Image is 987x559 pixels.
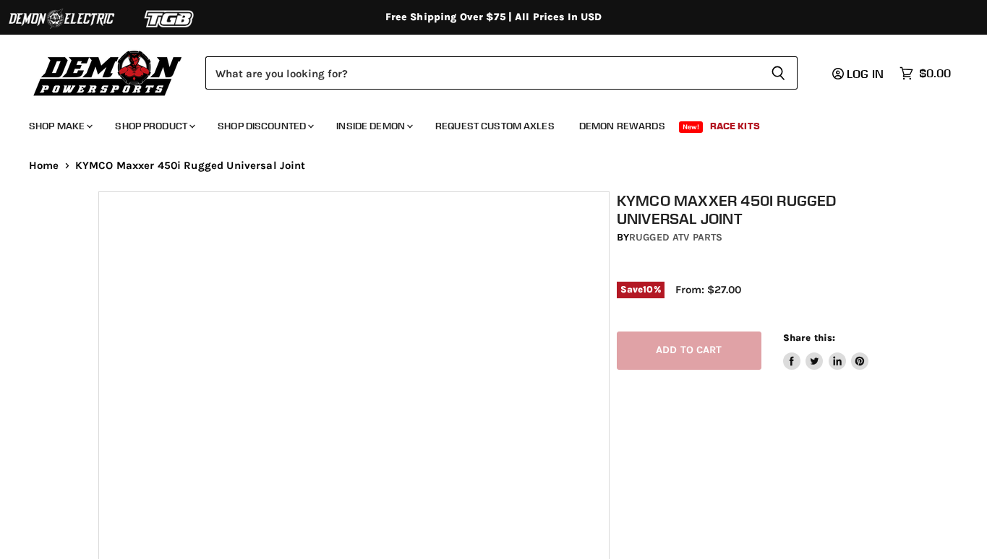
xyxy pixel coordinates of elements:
div: by [617,230,896,246]
a: Race Kits [699,111,771,141]
a: Rugged ATV Parts [629,231,722,243]
span: Save % [617,282,665,298]
span: From: $27.00 [675,283,741,296]
span: KYMCO Maxxer 450i Rugged Universal Joint [75,160,306,172]
button: Search [759,56,798,90]
a: Shop Make [18,111,101,141]
aside: Share this: [783,331,869,370]
span: Share this: [783,332,835,343]
a: Log in [826,67,892,80]
a: Shop Discounted [207,111,322,141]
h1: KYMCO Maxxer 450i Rugged Universal Joint [617,191,896,227]
a: Demon Rewards [568,111,676,141]
img: TGB Logo 2 [116,5,224,32]
span: $0.00 [919,66,951,80]
span: New! [679,121,704,133]
a: Shop Product [104,111,204,141]
form: Product [205,56,798,90]
img: Demon Powersports [29,47,187,98]
img: Demon Electric Logo 2 [7,5,116,32]
span: Log in [847,66,884,81]
a: Inside Demon [325,111,422,141]
span: 10 [643,284,653,295]
a: $0.00 [892,63,958,84]
a: Request Custom Axles [424,111,565,141]
ul: Main menu [18,105,947,141]
input: Search [205,56,759,90]
a: Home [29,160,59,172]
